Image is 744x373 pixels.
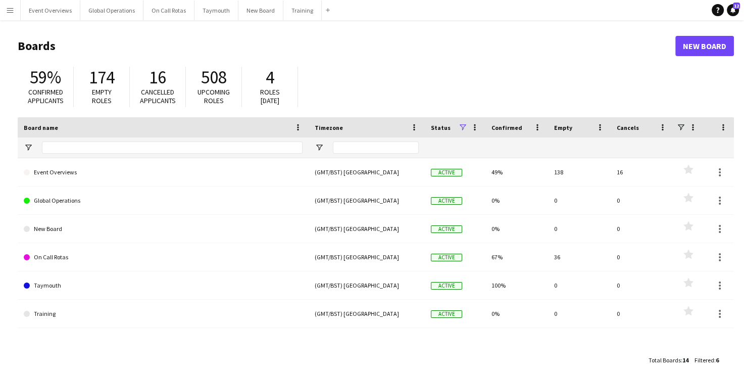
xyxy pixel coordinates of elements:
[716,356,719,364] span: 6
[309,215,425,243] div: (GMT/BST) [GEOGRAPHIC_DATA]
[485,243,548,271] div: 67%
[431,197,462,205] span: Active
[24,300,303,328] a: Training
[649,350,688,370] div: :
[548,243,611,271] div: 36
[485,215,548,243] div: 0%
[315,124,343,131] span: Timezone
[201,66,227,88] span: 508
[24,143,33,152] button: Open Filter Menu
[309,271,425,299] div: (GMT/BST) [GEOGRAPHIC_DATA]
[548,271,611,299] div: 0
[431,310,462,318] span: Active
[28,87,64,105] span: Confirmed applicants
[333,142,419,154] input: Timezone Filter Input
[266,66,274,88] span: 4
[197,87,230,105] span: Upcoming roles
[727,4,739,16] a: 12
[21,1,80,20] button: Event Overviews
[548,186,611,214] div: 0
[548,158,611,186] div: 138
[309,158,425,186] div: (GMT/BST) [GEOGRAPHIC_DATA]
[149,66,166,88] span: 16
[485,158,548,186] div: 49%
[682,356,688,364] span: 14
[283,1,322,20] button: Training
[617,124,639,131] span: Cancels
[611,300,673,328] div: 0
[431,124,451,131] span: Status
[554,124,572,131] span: Empty
[675,36,734,56] a: New Board
[260,87,280,105] span: Roles [DATE]
[309,300,425,328] div: (GMT/BST) [GEOGRAPHIC_DATA]
[24,243,303,271] a: On Call Rotas
[695,356,714,364] span: Filtered
[611,271,673,299] div: 0
[431,169,462,176] span: Active
[431,254,462,261] span: Active
[431,282,462,290] span: Active
[24,271,303,300] a: Taymouth
[733,3,740,9] span: 12
[548,300,611,328] div: 0
[194,1,238,20] button: Taymouth
[431,225,462,233] span: Active
[485,300,548,328] div: 0%
[491,124,522,131] span: Confirmed
[548,215,611,243] div: 0
[42,142,303,154] input: Board name Filter Input
[24,215,303,243] a: New Board
[24,186,303,215] a: Global Operations
[611,243,673,271] div: 0
[649,356,681,364] span: Total Boards
[238,1,283,20] button: New Board
[92,87,112,105] span: Empty roles
[485,186,548,214] div: 0%
[611,215,673,243] div: 0
[315,143,324,152] button: Open Filter Menu
[611,158,673,186] div: 16
[80,1,143,20] button: Global Operations
[309,186,425,214] div: (GMT/BST) [GEOGRAPHIC_DATA]
[89,66,115,88] span: 174
[143,1,194,20] button: On Call Rotas
[24,124,58,131] span: Board name
[309,243,425,271] div: (GMT/BST) [GEOGRAPHIC_DATA]
[485,271,548,299] div: 100%
[611,186,673,214] div: 0
[30,66,61,88] span: 59%
[695,350,719,370] div: :
[24,158,303,186] a: Event Overviews
[140,87,176,105] span: Cancelled applicants
[18,38,675,54] h1: Boards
